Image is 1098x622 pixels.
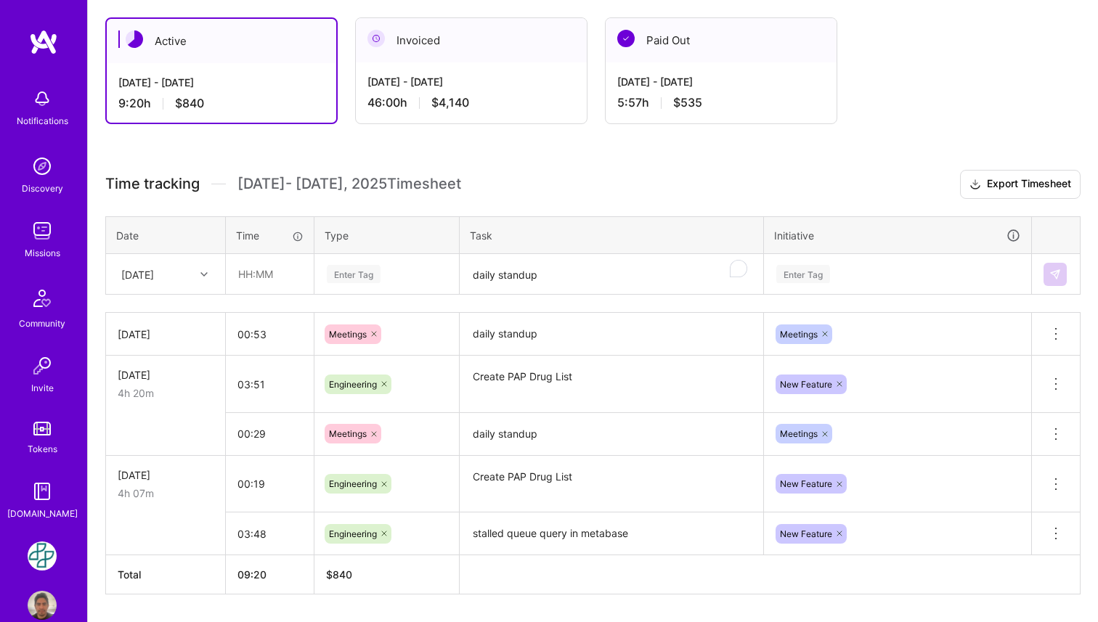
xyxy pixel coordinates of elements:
div: Invite [31,380,54,396]
span: Engineering [329,528,377,539]
img: Community [25,281,60,316]
img: Active [126,30,143,48]
th: Total [106,555,226,594]
span: New Feature [780,478,832,489]
img: teamwork [28,216,57,245]
textarea: Create PAP Drug List [461,357,762,412]
th: Date [106,216,226,254]
div: [DATE] - [DATE] [118,75,325,90]
img: Invoiced [367,30,385,47]
th: 09:20 [226,555,314,594]
span: Engineering [329,478,377,489]
img: tokens [33,422,51,435]
img: Invite [28,351,57,380]
span: $ 840 [326,568,352,581]
span: $840 [175,96,204,111]
textarea: daily standup [461,414,762,454]
input: HH:MM [226,365,314,404]
span: Meetings [780,428,818,439]
div: [DATE] [118,467,213,483]
span: [DATE] - [DATE] , 2025 Timesheet [237,175,461,193]
span: Time tracking [105,175,200,193]
a: User Avatar [24,591,60,620]
img: discovery [28,152,57,181]
div: 9:20 h [118,96,325,111]
input: HH:MM [226,315,314,353]
img: User Avatar [28,591,57,620]
button: Export Timesheet [960,170,1081,199]
div: [DOMAIN_NAME] [7,506,78,521]
div: Enter Tag [327,263,381,285]
div: Tokens [28,441,57,457]
span: Meetings [329,428,367,439]
div: [DATE] [121,266,154,282]
span: New Feature [780,528,832,539]
div: [DATE] [118,327,213,342]
img: guide book [28,477,57,506]
div: [DATE] - [DATE] [617,74,825,89]
img: logo [29,29,58,55]
div: Discovery [22,181,63,196]
div: Missions [25,245,60,261]
span: Meetings [329,329,367,340]
span: $4,140 [431,95,469,110]
input: HH:MM [227,255,313,293]
a: Counter Health: Team for Counter Health [24,541,60,570]
div: Time [236,228,304,243]
div: 5:57 h [617,95,825,110]
img: Submit [1049,269,1061,280]
div: Enter Tag [776,263,830,285]
span: $535 [673,95,702,110]
i: icon Chevron [200,271,208,278]
th: Task [460,216,764,254]
textarea: To enrich screen reader interactions, please activate Accessibility in Grammarly extension settings [461,255,762,294]
div: Active [107,19,336,63]
div: Paid Out [606,18,837,62]
div: [DATE] - [DATE] [367,74,575,89]
textarea: stalled queue query in metabase [461,514,762,554]
input: HH:MM [226,515,314,553]
textarea: daily standup [461,314,762,354]
div: Initiative [774,227,1021,244]
span: New Feature [780,379,832,390]
img: Counter Health: Team for Counter Health [28,541,57,570]
img: bell [28,84,57,113]
div: 4h 20m [118,385,213,401]
input: HH:MM [226,414,314,453]
textarea: Create PAP Drug List [461,457,762,512]
span: Meetings [780,329,818,340]
input: HH:MM [226,465,314,503]
div: [DATE] [118,367,213,382]
th: Type [314,216,460,254]
div: 4h 07m [118,486,213,501]
i: icon Download [969,177,981,192]
div: Community [19,316,65,331]
div: 46:00 h [367,95,575,110]
span: Engineering [329,379,377,390]
div: Invoiced [356,18,587,62]
img: Paid Out [617,30,635,47]
div: Notifications [17,113,68,128]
